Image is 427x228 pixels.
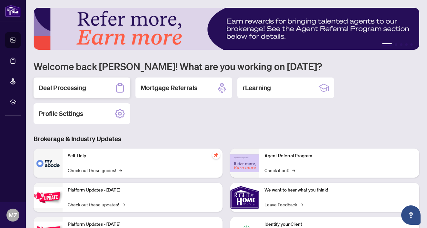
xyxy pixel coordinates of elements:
[68,221,217,228] p: Platform Updates - [DATE]
[34,8,419,50] img: Slide 0
[264,167,295,174] a: Check it out!→
[264,152,414,160] p: Agent Referral Program
[405,43,408,46] button: 4
[68,187,217,194] p: Platform Updates - [DATE]
[34,60,419,72] h1: Welcome back [PERSON_NAME]! What are you working on [DATE]?
[382,43,392,46] button: 1
[230,183,259,212] img: We want to hear what you think!
[34,134,419,143] h3: Brokerage & Industry Updates
[212,151,220,159] span: pushpin
[119,167,122,174] span: →
[410,43,413,46] button: 5
[68,152,217,160] p: Self-Help
[39,109,83,118] h2: Profile Settings
[264,221,414,228] p: Identify your Client
[34,149,63,178] img: Self-Help
[395,43,397,46] button: 2
[401,205,421,225] button: Open asap
[243,83,271,92] h2: rLearning
[300,201,303,208] span: →
[5,5,21,17] img: logo
[141,83,197,92] h2: Mortgage Referrals
[34,187,63,208] img: Platform Updates - July 21, 2025
[39,83,86,92] h2: Deal Processing
[292,167,295,174] span: →
[122,201,125,208] span: →
[68,167,122,174] a: Check out these guides!→
[264,201,303,208] a: Leave Feedback→
[68,201,125,208] a: Check out these updates!→
[9,211,17,220] span: MZ
[264,187,414,194] p: We want to hear what you think!
[400,43,402,46] button: 3
[230,154,259,172] img: Agent Referral Program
